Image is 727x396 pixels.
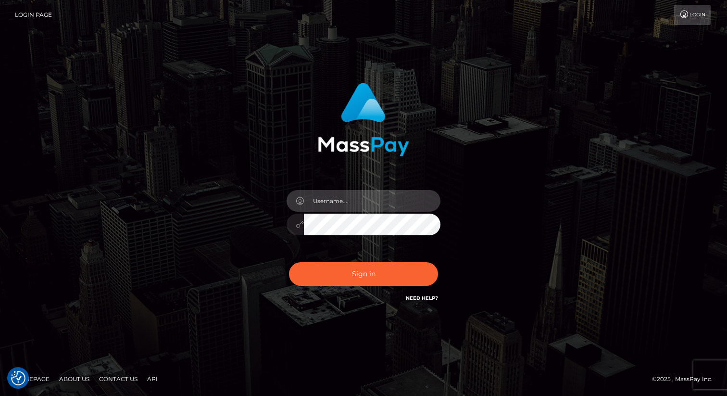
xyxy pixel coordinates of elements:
a: Need Help? [406,295,438,301]
img: Revisit consent button [11,371,25,385]
a: Contact Us [95,371,141,386]
button: Consent Preferences [11,371,25,385]
button: Sign in [289,262,438,286]
a: About Us [55,371,93,386]
a: Login [674,5,711,25]
input: Username... [304,190,440,212]
a: Homepage [11,371,53,386]
a: API [143,371,162,386]
a: Login Page [15,5,52,25]
div: © 2025 , MassPay Inc. [652,374,720,384]
img: MassPay Login [318,83,409,156]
